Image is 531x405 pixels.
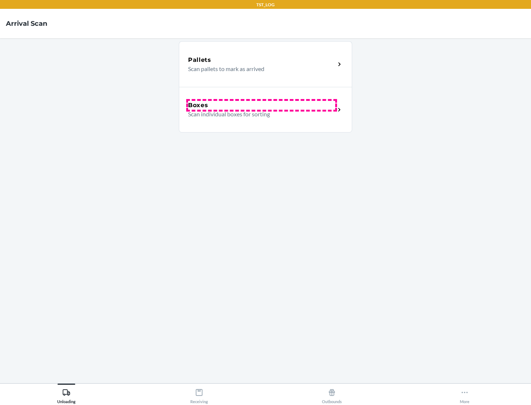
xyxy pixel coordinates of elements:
[188,56,211,64] h5: Pallets
[133,384,265,404] button: Receiving
[322,385,342,404] div: Outbounds
[188,101,208,110] h5: Boxes
[256,1,275,8] p: TST_LOG
[265,384,398,404] button: Outbounds
[188,110,329,119] p: Scan individual boxes for sorting
[179,87,352,133] a: BoxesScan individual boxes for sorting
[179,41,352,87] a: PalletsScan pallets to mark as arrived
[57,385,76,404] div: Unloading
[190,385,208,404] div: Receiving
[188,64,329,73] p: Scan pallets to mark as arrived
[6,19,47,28] h4: Arrival Scan
[460,385,469,404] div: More
[398,384,531,404] button: More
